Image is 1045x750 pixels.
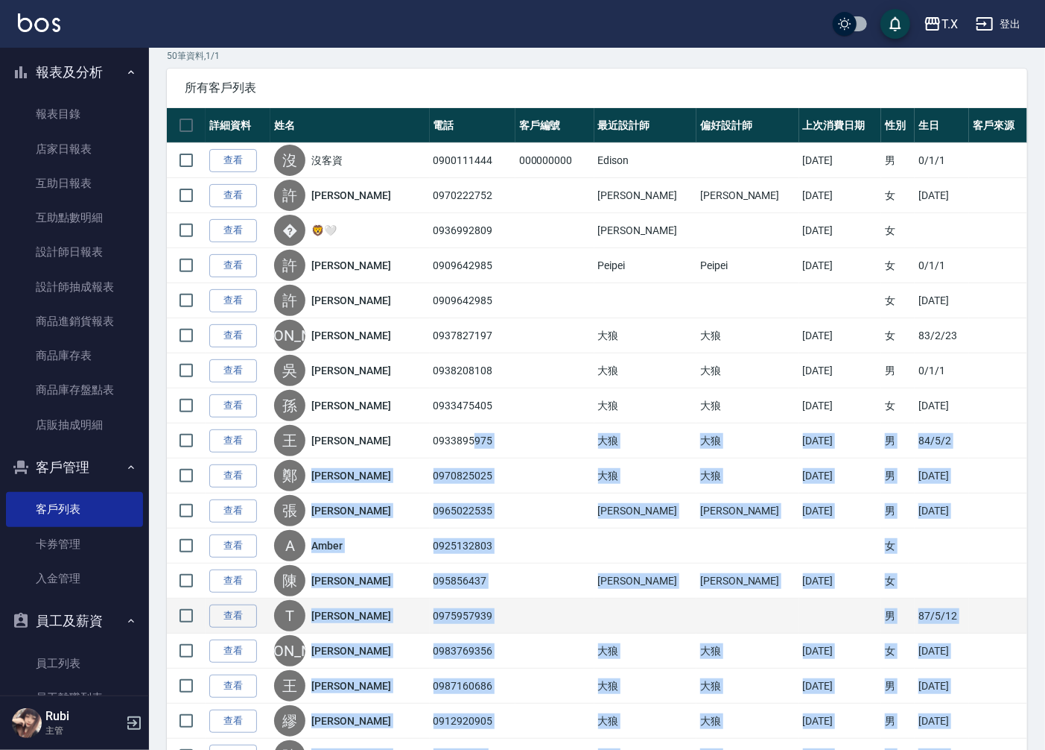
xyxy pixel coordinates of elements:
[696,248,799,283] td: Peipei
[594,704,697,739] td: 大狼
[6,373,143,407] a: 商品庫存盤點表
[594,494,697,529] td: [PERSON_NAME]
[915,634,969,669] td: [DATE]
[274,600,305,631] div: T
[311,608,390,623] a: [PERSON_NAME]
[209,535,257,558] a: 查看
[799,458,882,494] td: [DATE]
[918,9,964,40] button: T.X
[6,201,143,235] a: 互助點數明細
[311,223,337,238] a: 🦁️🤍
[799,388,882,423] td: [DATE]
[270,108,429,143] th: 姓名
[915,669,969,704] td: [DATE]
[915,423,969,458] td: 84/5/2
[209,359,257,382] a: 查看
[45,709,121,724] h5: Rubi
[969,108,1027,143] th: 客戶來源
[594,564,697,599] td: [PERSON_NAME]
[696,458,799,494] td: 大狼
[6,681,143,715] a: 員工離職列表
[430,318,515,353] td: 0937827197
[6,97,143,131] a: 報表目錄
[209,219,257,242] a: 查看
[274,180,305,211] div: 許
[430,108,515,143] th: 電話
[881,283,915,318] td: 女
[209,675,257,698] a: 查看
[274,215,305,246] div: �
[799,318,882,353] td: [DATE]
[881,494,915,529] td: 男
[6,53,143,92] button: 報表及分析
[274,320,305,351] div: [PERSON_NAME]
[881,143,915,178] td: 男
[274,285,305,316] div: 許
[430,388,515,423] td: 0933475405
[799,248,882,283] td: [DATE]
[430,458,515,494] td: 0970825025
[274,145,305,176] div: 沒
[274,670,305,702] div: 王
[311,643,390,658] a: [PERSON_NAME]
[430,143,515,178] td: 0900111444
[274,635,305,667] div: [PERSON_NAME]
[881,634,915,669] td: 女
[6,166,143,201] a: 互助日報表
[167,49,1027,63] p: 50 筆資料, 1 / 1
[881,669,915,704] td: 男
[209,184,257,207] a: 查看
[185,81,1009,95] span: 所有客戶列表
[594,108,697,143] th: 最近設計師
[915,283,969,318] td: [DATE]
[311,678,390,693] a: [PERSON_NAME]
[799,634,882,669] td: [DATE]
[696,704,799,739] td: 大狼
[311,503,390,518] a: [PERSON_NAME]
[274,705,305,737] div: 繆
[594,318,697,353] td: 大狼
[6,408,143,442] a: 店販抽成明細
[915,353,969,388] td: 0/1/1
[209,500,257,523] a: 查看
[799,564,882,599] td: [DATE]
[881,704,915,739] td: 男
[6,646,143,681] a: 員工列表
[515,108,594,143] th: 客戶編號
[594,143,697,178] td: Edison
[799,704,882,739] td: [DATE]
[274,250,305,281] div: 許
[6,304,143,338] a: 商品進銷貨報表
[594,388,697,423] td: 大狼
[430,599,515,634] td: 0975957939
[594,248,697,283] td: Peipei
[209,149,257,172] a: 查看
[274,565,305,596] div: 陳
[881,388,915,423] td: 女
[696,388,799,423] td: 大狼
[594,669,697,704] td: 大狼
[799,143,882,178] td: [DATE]
[799,108,882,143] th: 上次消費日期
[209,605,257,628] a: 查看
[430,494,515,529] td: 0965022535
[311,538,343,553] a: Amber
[594,178,697,213] td: [PERSON_NAME]
[799,494,882,529] td: [DATE]
[915,458,969,494] td: [DATE]
[594,634,697,669] td: 大狼
[430,248,515,283] td: 0909642985
[594,213,697,248] td: [PERSON_NAME]
[915,143,969,178] td: 0/1/1
[799,669,882,704] td: [DATE]
[799,178,882,213] td: [DATE]
[6,602,143,640] button: 員工及薪資
[430,213,515,248] td: 0936992809
[274,460,305,491] div: 鄭
[6,561,143,596] a: 入金管理
[881,178,915,213] td: 女
[696,178,799,213] td: [PERSON_NAME]
[594,423,697,458] td: 大狼
[799,213,882,248] td: [DATE]
[915,108,969,143] th: 生日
